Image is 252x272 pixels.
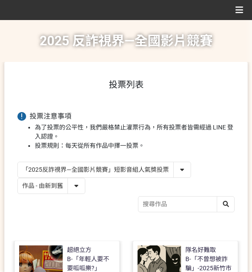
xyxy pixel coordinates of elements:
span: 投票注意事項 [30,112,71,120]
h1: 投票列表 [17,79,235,90]
h1: 2025 反詐視界—全國影片競賽 [40,20,213,62]
div: 隊名好難取 [185,245,216,255]
input: 搜尋作品 [138,197,234,212]
li: 投票規則：每天從所有作品中擇一投票。 [35,141,235,150]
div: 超絕立方 [67,245,91,255]
li: 為了投票的公平性，我們嚴格禁止灌票行為，所有投票者皆需經過 LINE 登入認證。 [35,123,235,141]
